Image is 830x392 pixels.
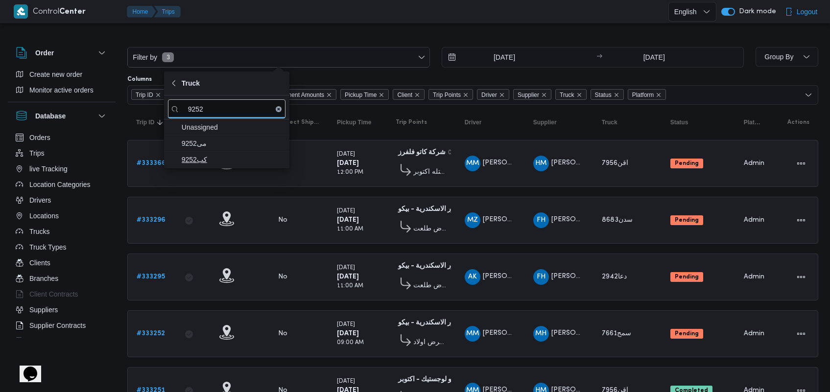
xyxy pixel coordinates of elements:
[595,90,612,100] span: Status
[781,2,822,22] button: Logout
[29,210,59,222] span: Locations
[35,47,54,59] h3: Order
[128,47,429,67] button: Filter by3 available filters
[251,89,336,100] span: Collect Shipment Amounts
[744,274,764,280] span: Admin
[666,115,730,130] button: Status
[793,156,809,171] button: Actions
[29,84,94,96] span: Monitor active orders
[793,326,809,342] button: Actions
[29,179,91,190] span: Location Categories
[533,269,549,285] div: Ftha Hassan Jlal Abo Alhassan Shrkah Trabo
[182,154,284,165] span: كب9252
[632,90,654,100] span: Platform
[137,217,166,223] b: # 333296
[35,110,66,122] h3: Database
[137,214,166,226] a: #333296
[576,92,582,98] button: Remove Truck from selection in this group
[29,241,66,253] span: Truck Types
[533,156,549,171] div: Hana Mjada Rais Ahmad
[537,269,545,285] span: FH
[137,330,165,337] b: # 333252
[483,160,539,166] span: [PERSON_NAME]
[12,145,112,161] button: Trips
[670,159,703,168] span: Pending
[670,272,703,282] span: Pending
[337,227,363,232] small: 11:00 AM
[337,340,364,346] small: 09:00 AM
[465,156,480,171] div: Muhammad Marawan Diab
[137,160,166,166] b: # 333366
[675,217,699,223] b: Pending
[675,161,699,166] b: Pending
[276,106,282,112] button: Clear input
[132,115,171,130] button: Trip IDSorted in descending order
[797,6,818,18] span: Logout
[551,330,621,336] span: [PERSON_NAME] على
[396,118,427,126] span: Trip Points
[132,51,158,63] span: Filter by
[137,328,165,340] a: #333252
[398,263,497,269] b: مخزن فرونت دور الاسكندرية - بيكو
[735,8,776,16] span: Dark mode
[12,161,112,177] button: live Tracking
[16,110,108,122] button: Database
[10,353,41,382] iframe: chat widget
[560,90,574,100] span: Truck
[398,376,489,383] b: مصنع بونجورنو لوجستيك - اكتوبر
[465,269,480,285] div: Aiamun Khamais Rafaaa Muhammad
[29,132,50,143] span: Orders
[8,67,116,102] div: Order
[29,194,51,206] span: Drivers
[12,271,112,286] button: Branches
[127,75,152,83] label: Columns
[337,283,363,289] small: 11:00 AM
[413,337,447,348] span: معرض اولاد [PERSON_NAME] مول [PERSON_NAME] - المنوفية
[670,215,703,225] span: Pending
[340,89,389,100] span: Pickup Time
[555,89,587,100] span: Truck
[428,89,473,100] span: Trip Points
[182,138,284,149] span: 9252مى
[602,118,617,126] span: Truck
[551,216,624,223] span: [PERSON_NAME]ه تربو
[591,89,624,100] span: Status
[12,333,112,349] button: Devices
[337,160,359,166] b: [DATE]
[656,92,662,98] button: Remove Platform from selection in this group
[345,90,377,100] span: Pickup Time
[137,274,165,280] b: # 333295
[483,216,539,223] span: [PERSON_NAME]
[278,329,287,338] div: No
[670,329,703,339] span: Pending
[137,158,166,169] a: #333366
[675,331,699,337] b: Pending
[16,47,108,59] button: Order
[533,212,549,228] div: Ftha Hassan Jlal Abo Alhassan Shrkah Trabo
[529,115,588,130] button: Supplier
[596,54,602,61] div: →
[465,212,480,228] div: Muhammad Zkaraia Ghrib Muhammad
[628,89,666,100] span: Platform
[463,92,469,98] button: Remove Trip Points from selection in this group
[551,273,624,279] span: [PERSON_NAME]ه تربو
[793,269,809,285] button: Actions
[398,320,497,326] b: مخزن فرونت دور الاسكندرية - بيكو
[605,47,703,67] input: Press the down key to open a popover containing a calendar.
[602,274,627,280] span: دعا2942
[467,212,478,228] span: MZ
[393,89,425,100] span: Client
[337,330,359,337] b: [DATE]
[414,92,420,98] button: Remove Client from selection in this group
[137,271,165,283] a: #333295
[136,118,154,126] span: Trip ID; Sorted in descending order
[465,118,482,126] span: Driver
[12,208,112,224] button: Locations
[744,160,764,166] span: Admin
[551,160,665,166] span: [PERSON_NAME] [PERSON_NAME]
[164,71,289,95] button: Truck
[12,177,112,192] button: Location Categories
[413,166,447,178] span: مصنع نستله اكتوبر
[468,269,477,285] span: AK
[12,239,112,255] button: Truck Types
